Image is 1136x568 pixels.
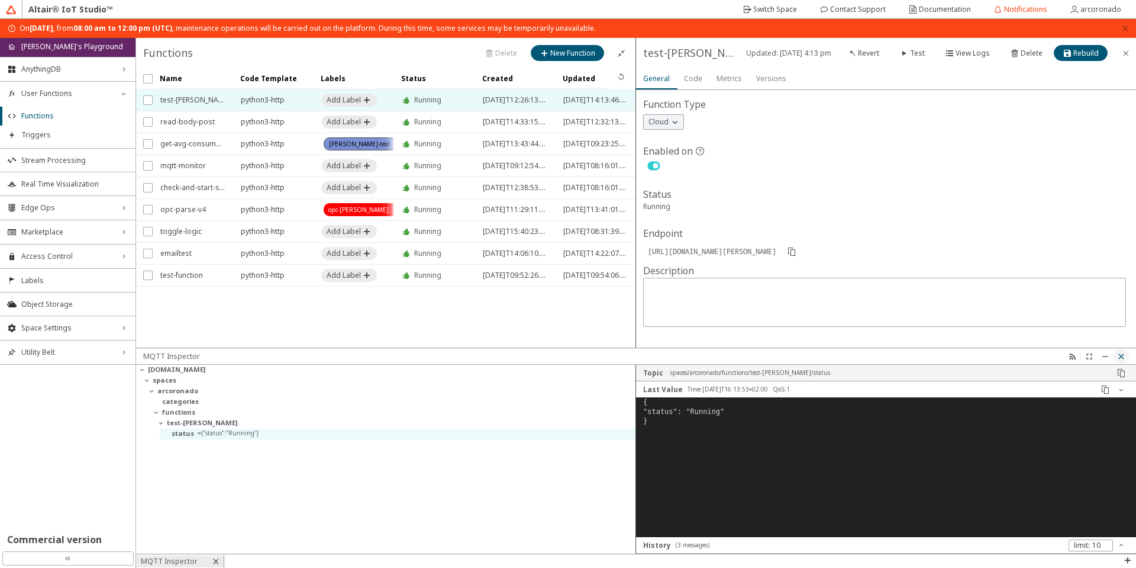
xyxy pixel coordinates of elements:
unity-typography: QoS: 1 [773,385,790,394]
unity-typography: History [643,540,671,551]
unity-typography: functions [162,407,195,418]
span: } [643,417,647,425]
unity-typography: spaces [153,376,176,386]
unity-typography: Function Type [643,97,1129,111]
unity-typography: test-[PERSON_NAME] [167,418,237,429]
unity-typography: [DOMAIN_NAME] [148,365,205,376]
unity-typography: Status [643,187,1129,201]
unity-typography: Endpoint [643,226,1129,240]
span: "status": "Running" [643,407,724,416]
div: grid [636,397,1136,537]
unity-typography: Description [643,264,1129,278]
unity-typography: status [172,429,194,439]
unity-typography: [URL][DOMAIN_NAME][PERSON_NAME] [648,246,776,257]
unity-typography: categories [162,397,199,407]
unity-typography: Time: [DATE]T16:13:53+02:00 [688,385,768,394]
unity-typography: Running [643,201,670,212]
unity-typography: arcoronado [157,386,198,397]
unity-typography: Enabled on [643,144,693,158]
unity-typography: spaces/arcoronado/functions/test-[PERSON_NAME]/status [670,368,830,377]
unity-typography: Last Value [643,384,683,395]
unity-typography: MQTT Inspector [143,351,200,362]
unity-button: MQTT Subscriptions [1064,348,1080,364]
unity-typography: Updated: [DATE] 4:13 pm [746,48,831,59]
span: { [643,398,647,406]
unity-typography: = {"status":"Running"} [198,429,259,439]
unity-typography: Topic [643,368,663,378]
unity-typography: ( 3 messages ) [676,541,709,550]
